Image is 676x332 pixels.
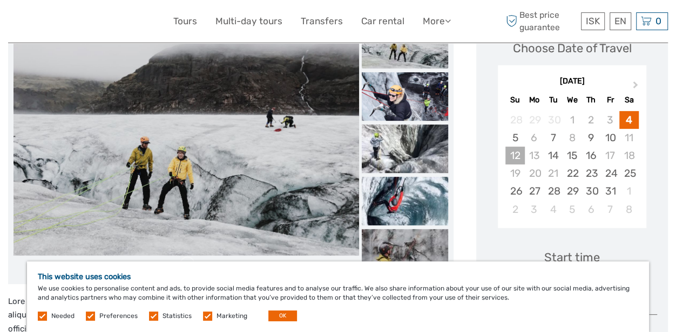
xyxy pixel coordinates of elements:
[600,129,619,147] div: Choose Friday, October 10th, 2025
[362,124,448,173] img: 23c9dc01d5744c00b6dd3f6b7d2ba5d4_slider_thumbnail.jpg
[619,129,638,147] div: Not available Saturday, October 11th, 2025
[505,129,524,147] div: Choose Sunday, October 5th, 2025
[619,182,638,200] div: Choose Saturday, November 1st, 2025
[544,200,563,218] div: Choose Tuesday, November 4th, 2025
[628,79,645,96] button: Next Month
[586,16,600,26] span: ISK
[654,16,663,26] span: 0
[362,177,448,225] img: 81c97c857663437085f3e1672cdae129_slider_thumbnail.jpg
[544,147,563,164] div: Choose Tuesday, October 14th, 2025
[582,147,600,164] div: Choose Thursday, October 16th, 2025
[505,93,524,107] div: Su
[619,147,638,164] div: Not available Saturday, October 18th, 2025
[15,19,122,27] p: We're away right now. Please check back later!
[582,129,600,147] div: Choose Thursday, October 9th, 2025
[525,182,544,200] div: Choose Monday, October 27th, 2025
[525,111,544,129] div: Not available Monday, September 29th, 2025
[610,12,631,30] div: EN
[361,13,404,29] a: Car rental
[301,13,343,29] a: Transfers
[563,200,582,218] div: Choose Wednesday, November 5th, 2025
[525,200,544,218] div: Choose Monday, November 3rd, 2025
[600,182,619,200] div: Choose Friday, October 31st, 2025
[505,182,524,200] div: Choose Sunday, October 26th, 2025
[217,312,247,321] label: Marketing
[563,164,582,182] div: Choose Wednesday, October 22nd, 2025
[600,164,619,182] div: Choose Friday, October 24th, 2025
[51,312,75,321] label: Needed
[38,272,638,281] h5: This website uses cookies
[544,164,563,182] div: Not available Tuesday, October 21st, 2025
[600,200,619,218] div: Choose Friday, November 7th, 2025
[362,20,448,68] img: 992206f4cde843408cf25188eeb81ee3_slider_thumbnail.jpeg
[362,72,448,121] img: 8370739fe9de4818a863d1b9f416e8dd_slider_thumbnail.png
[498,76,646,87] div: [DATE]
[173,13,197,29] a: Tours
[505,111,524,129] div: Not available Sunday, September 28th, 2025
[619,200,638,218] div: Choose Saturday, November 8th, 2025
[600,111,619,129] div: Not available Friday, October 3rd, 2025
[582,93,600,107] div: Th
[544,129,563,147] div: Choose Tuesday, October 7th, 2025
[268,310,297,321] button: OK
[563,182,582,200] div: Choose Wednesday, October 29th, 2025
[563,129,582,147] div: Not available Wednesday, October 8th, 2025
[163,312,192,321] label: Statistics
[619,164,638,182] div: Choose Saturday, October 25th, 2025
[619,111,638,129] div: Choose Saturday, October 4th, 2025
[505,200,524,218] div: Choose Sunday, November 2nd, 2025
[13,43,359,255] img: 992206f4cde843408cf25188eeb81ee3_main_slider.jpeg
[582,182,600,200] div: Choose Thursday, October 30th, 2025
[563,93,582,107] div: We
[505,147,524,164] div: Not available Sunday, October 12th, 2025
[544,182,563,200] div: Choose Tuesday, October 28th, 2025
[544,93,563,107] div: Tu
[544,249,600,266] div: Start time
[582,200,600,218] div: Choose Thursday, November 6th, 2025
[525,164,544,182] div: Not available Monday, October 20th, 2025
[505,164,524,182] div: Not available Sunday, October 19th, 2025
[525,147,544,164] div: Not available Monday, October 13th, 2025
[544,111,563,129] div: Not available Tuesday, September 30th, 2025
[362,229,448,278] img: c87786015b2b44688d162d29a8b9c8bb_slider_thumbnail.jpeg
[582,111,600,129] div: Not available Thursday, October 2nd, 2025
[563,147,582,164] div: Choose Wednesday, October 15th, 2025
[563,111,582,129] div: Not available Wednesday, October 1st, 2025
[215,13,282,29] a: Multi-day tours
[513,40,632,57] div: Choose Date of Travel
[503,9,579,33] span: Best price guarantee
[619,93,638,107] div: Sa
[525,93,544,107] div: Mo
[99,312,138,321] label: Preferences
[501,111,643,218] div: month 2025-10
[423,13,451,29] a: More
[600,93,619,107] div: Fr
[600,147,619,164] div: Not available Friday, October 17th, 2025
[525,129,544,147] div: Not available Monday, October 6th, 2025
[124,17,137,30] button: Open LiveChat chat widget
[27,261,649,332] div: We use cookies to personalise content and ads, to provide social media features and to analyse ou...
[582,164,600,182] div: Choose Thursday, October 23rd, 2025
